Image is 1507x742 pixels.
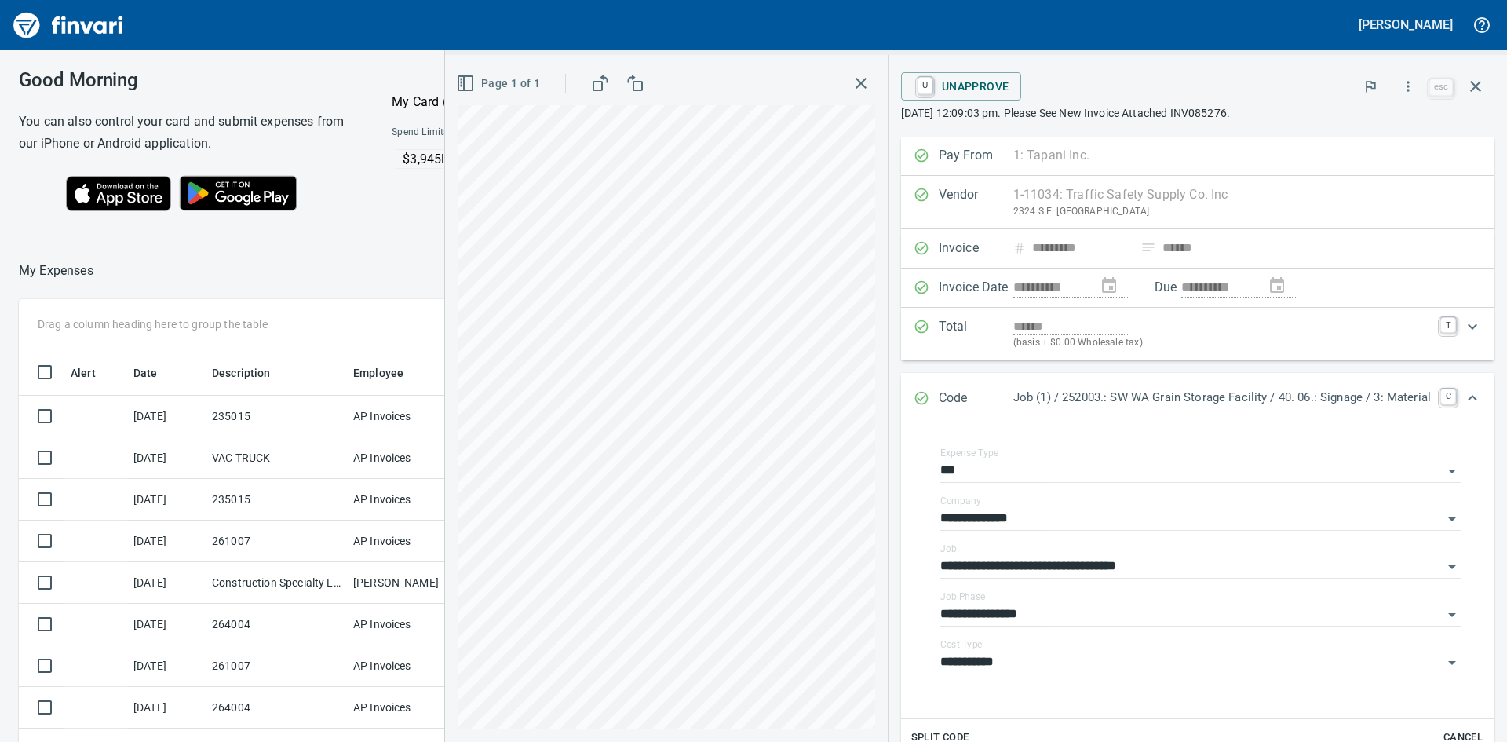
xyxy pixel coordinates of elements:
[19,111,352,155] h6: You can also control your card and submit expenses from our iPhone or Android application.
[347,562,465,604] td: [PERSON_NAME]
[901,373,1494,425] div: Expand
[38,316,268,332] p: Drag a column heading here to group the table
[71,364,116,382] span: Alert
[206,479,347,521] td: 235015
[19,69,352,91] h3: Good Morning
[206,645,347,687] td: 261007
[940,448,998,458] label: Expense Type
[206,437,347,479] td: VAC TRUCK
[347,604,465,645] td: AP Invoices
[914,73,1009,100] span: Unapprove
[901,72,1022,101] button: UUnapprove
[392,93,509,111] p: My Card (···0995)
[127,521,206,562] td: [DATE]
[1429,79,1453,96] a: esc
[347,687,465,729] td: AP Invoices
[1359,16,1453,33] h5: [PERSON_NAME]
[1441,652,1463,674] button: Open
[901,308,1494,360] div: Expand
[1441,508,1463,530] button: Open
[1425,68,1494,105] span: Close invoice
[206,604,347,645] td: 264004
[133,364,158,382] span: Date
[71,364,96,382] span: Alert
[1013,389,1431,407] p: Job (1) / 252003.: SW WA Grain Storage Facility / 40. 06.: Signage / 3: Material
[206,687,347,729] td: 264004
[1440,389,1456,404] a: C
[379,169,722,185] p: Online allowed
[347,479,465,521] td: AP Invoices
[347,396,465,437] td: AP Invoices
[212,364,271,382] span: Description
[459,74,540,93] span: Page 1 of 1
[127,687,206,729] td: [DATE]
[918,77,932,94] a: U
[127,437,206,479] td: [DATE]
[1355,13,1457,37] button: [PERSON_NAME]
[1441,460,1463,482] button: Open
[939,317,1013,351] p: Total
[127,479,206,521] td: [DATE]
[1013,335,1431,351] p: (basis + $0.00 Wholesale tax)
[66,176,171,211] img: Download on the App Store
[940,592,985,601] label: Job Phase
[212,364,291,382] span: Description
[171,167,306,219] img: Get it on Google Play
[453,69,546,98] button: Page 1 of 1
[1391,69,1425,104] button: More
[1441,556,1463,578] button: Open
[19,261,93,280] nav: breadcrumb
[127,604,206,645] td: [DATE]
[353,364,424,382] span: Employee
[127,562,206,604] td: [DATE]
[206,521,347,562] td: 261007
[1441,604,1463,626] button: Open
[127,396,206,437] td: [DATE]
[901,105,1494,121] p: [DATE] 12:09:03 pm. Please See New Invoice Attached INV085276.
[403,150,721,169] p: $3,945 left this month
[1440,317,1456,333] a: T
[206,396,347,437] td: 235015
[9,6,127,44] img: Finvari
[940,544,957,554] label: Job
[347,521,465,562] td: AP Invoices
[133,364,178,382] span: Date
[392,125,584,141] span: Spend Limits
[206,562,347,604] td: Construction Specialty Longview [GEOGRAPHIC_DATA]
[939,389,1013,409] p: Code
[347,437,465,479] td: AP Invoices
[19,261,93,280] p: My Expenses
[940,640,983,649] label: Cost Type
[127,645,206,687] td: [DATE]
[353,364,403,382] span: Employee
[940,496,981,506] label: Company
[347,645,465,687] td: AP Invoices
